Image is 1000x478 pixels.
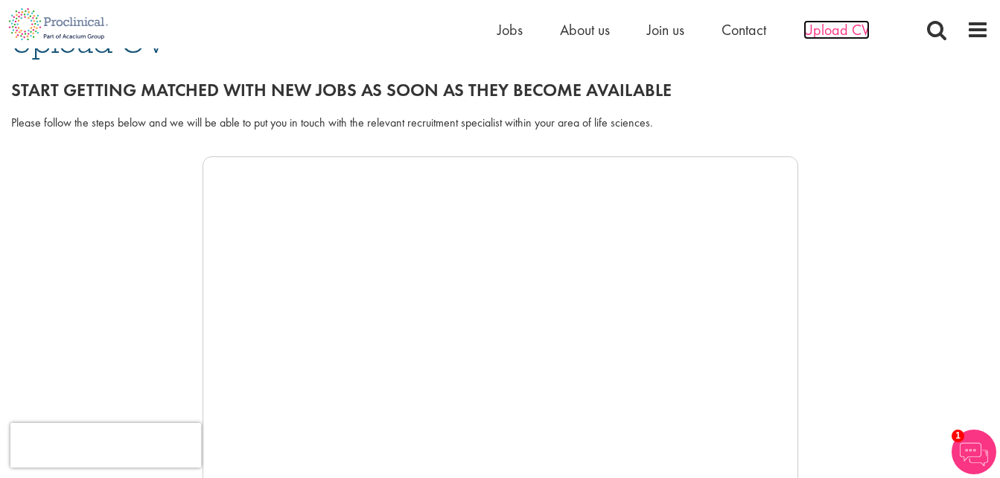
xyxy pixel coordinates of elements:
[560,20,610,39] a: About us
[722,20,766,39] a: Contact
[647,20,684,39] a: Join us
[803,20,870,39] a: Upload CV
[11,115,989,132] div: Please follow the steps below and we will be able to put you in touch with the relevant recruitme...
[11,80,989,100] h2: Start getting matched with new jobs as soon as they become available
[10,423,201,468] iframe: reCAPTCHA
[497,20,523,39] a: Jobs
[952,430,964,442] span: 1
[952,430,996,474] img: Chatbot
